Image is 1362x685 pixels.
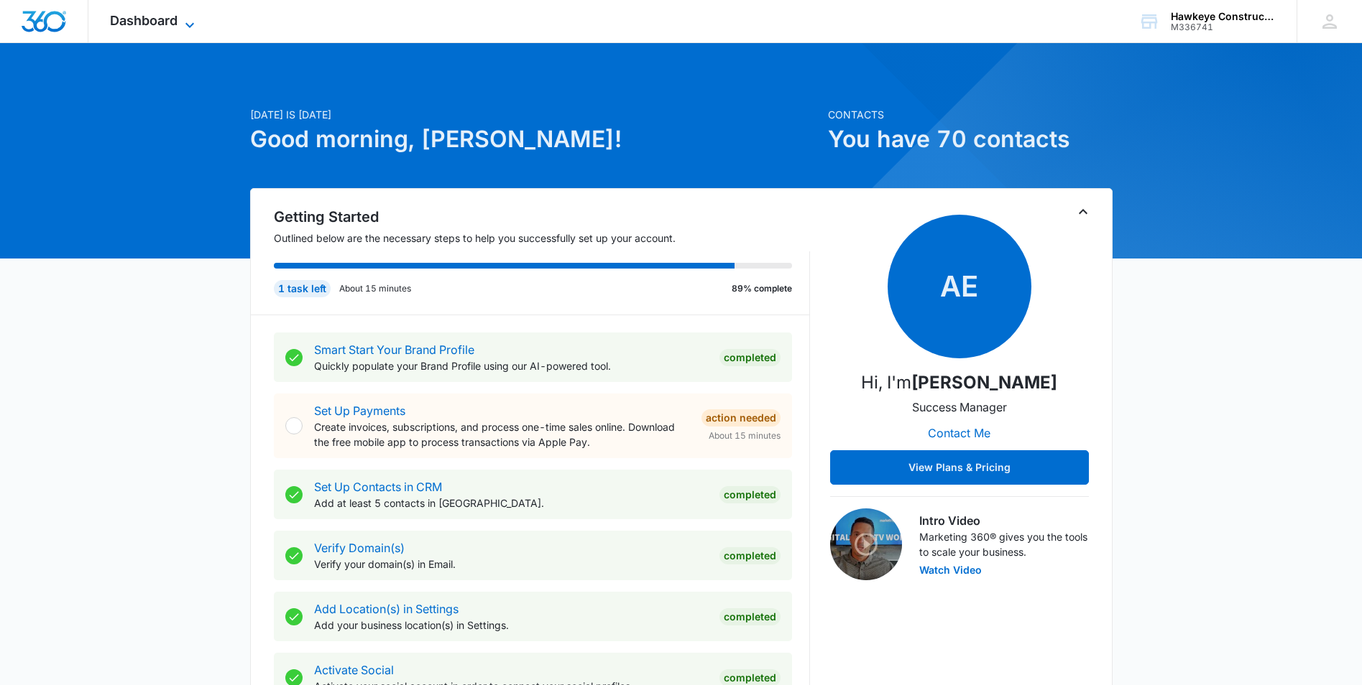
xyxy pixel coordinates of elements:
a: Set Up Payments [314,404,405,418]
p: Create invoices, subscriptions, and process one-time sales online. Download the free mobile app t... [314,419,690,449]
p: Add at least 5 contacts in [GEOGRAPHIC_DATA]. [314,495,708,511]
a: Verify Domain(s) [314,541,405,555]
span: AE [888,215,1031,358]
a: Set Up Contacts in CRM [314,480,442,494]
a: Smart Start Your Brand Profile [314,342,474,357]
img: Intro Video [830,508,902,580]
div: Action Needed [701,409,781,427]
div: Completed [719,486,781,503]
button: Contact Me [914,416,1005,450]
strong: [PERSON_NAME] [911,372,1057,393]
span: About 15 minutes [709,429,781,442]
button: Toggle Collapse [1075,203,1092,220]
div: account name [1171,11,1276,22]
span: Dashboard [110,13,178,28]
button: Watch Video [919,565,982,575]
div: Completed [719,349,781,366]
h2: Getting Started [274,206,810,228]
p: Hi, I'm [861,370,1057,396]
a: Add Location(s) in Settings [314,602,459,616]
button: View Plans & Pricing [830,450,1089,485]
p: Contacts [828,107,1113,122]
div: 1 task left [274,280,331,297]
h3: Intro Video [919,512,1089,529]
a: Activate Social [314,663,394,677]
p: [DATE] is [DATE] [250,107,819,122]
p: Verify your domain(s) in Email. [314,556,708,572]
div: Completed [719,608,781,625]
p: Quickly populate your Brand Profile using our AI-powered tool. [314,358,708,373]
p: Add your business location(s) in Settings. [314,618,708,633]
p: Outlined below are the necessary steps to help you successfully set up your account. [274,230,810,246]
h1: You have 70 contacts [828,122,1113,157]
div: account id [1171,22,1276,32]
p: Marketing 360® gives you the tools to scale your business. [919,529,1089,559]
p: About 15 minutes [339,282,411,295]
p: Success Manager [912,399,1007,416]
div: Completed [719,547,781,564]
p: 89% complete [732,282,792,295]
h1: Good morning, [PERSON_NAME]! [250,122,819,157]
